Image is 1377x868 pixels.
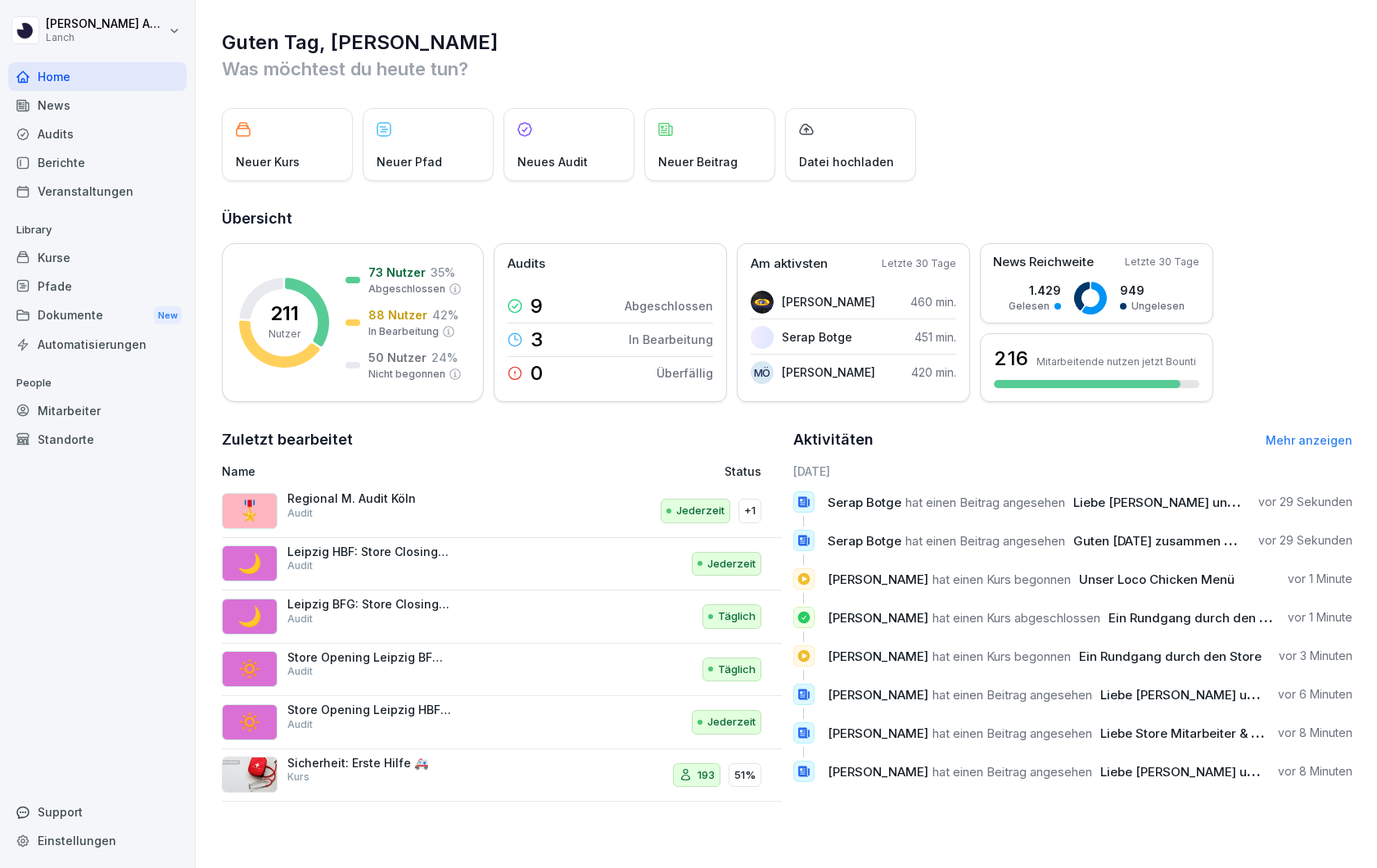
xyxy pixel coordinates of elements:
span: [PERSON_NAME] [828,610,928,626]
span: hat einen Kurs abgeschlossen [932,610,1100,626]
p: 🎖️ [237,496,262,526]
span: hat einen Beitrag angesehen [932,687,1092,703]
div: New [154,306,182,325]
p: Abgeschlossen [368,282,445,296]
h3: 216 [994,345,1028,373]
p: 88 Nutzer [368,306,427,323]
p: [PERSON_NAME] [782,293,875,310]
span: Ein Rundgang durch den Store [1079,649,1262,664]
span: [PERSON_NAME] [828,726,928,741]
p: vor 1 Minute [1288,609,1352,626]
p: Ungelesen [1131,299,1185,314]
p: 3 [530,330,543,350]
span: hat einen Kurs begonnen [932,572,1071,587]
p: 42 % [432,306,458,323]
p: Jederzeit [676,503,725,519]
p: Library [8,217,187,243]
span: hat einen Kurs begonnen [932,649,1071,664]
a: DokumenteNew [8,301,187,331]
p: 949 [1120,282,1185,299]
a: Automatisierungen [8,330,187,359]
span: [PERSON_NAME] [828,687,928,703]
p: Datei hochladen [799,153,894,170]
a: Pfade [8,272,187,301]
a: 🔅Store Opening Leipzig HBF (morning cleaning)AuditJederzeit [222,696,782,749]
p: Status [725,463,761,480]
p: Audit [287,664,313,679]
span: hat einen Beitrag angesehen [905,495,1065,510]
div: Dokumente [8,301,187,331]
p: 9 [530,296,543,316]
p: Audit [287,506,313,521]
span: Serap Botge [828,533,901,549]
span: Unser Loco Chicken Menü [1079,572,1235,587]
p: 51% [734,767,756,784]
p: Sicherheit: Erste Hilfe 🚑 [287,756,451,771]
p: vor 3 Minuten [1279,648,1352,664]
p: Neuer Beitrag [658,153,738,170]
p: Store Opening Leipzig HBF (morning cleaning) [287,703,451,717]
h1: Guten Tag, [PERSON_NAME] [222,29,1352,56]
h2: Aktivitäten [793,428,874,451]
p: 🌙 [237,549,262,578]
div: Support [8,798,187,826]
p: Nutzer [269,327,300,341]
p: vor 8 Minuten [1278,763,1352,780]
p: Jederzeit [707,714,756,730]
p: Audit [287,717,313,732]
p: 193 [698,767,715,784]
p: Leipzig BFG: Store Closing (morning cleaning) [287,597,451,612]
a: Standorte [8,425,187,454]
span: [PERSON_NAME] [828,649,928,664]
a: 🔅Store Opening Leipzig BFG (morning cleaning)AuditTäglich [222,644,782,697]
p: 0 [530,364,543,383]
p: Regional M. Audit Köln [287,491,451,506]
div: Einstellungen [8,826,187,855]
p: 420 min. [911,364,956,381]
p: Überfällig [657,364,713,382]
p: Name [222,463,569,480]
p: People [8,370,187,396]
a: Home [8,62,187,91]
a: Kurse [8,243,187,272]
a: Audits [8,120,187,148]
a: 🌙Leipzig BFG: Store Closing (morning cleaning)AuditTäglich [222,590,782,644]
p: 1.429 [1009,282,1061,299]
p: Täglich [718,608,756,625]
p: Audit [287,612,313,626]
p: 🔅 [237,708,262,737]
a: Veranstaltungen [8,177,187,206]
p: 24 % [431,349,458,366]
a: Mehr anzeigen [1266,433,1352,447]
p: Abgeschlossen [625,297,713,314]
span: [PERSON_NAME] [828,764,928,780]
p: Store Opening Leipzig BFG (morning cleaning) [287,650,451,665]
span: hat einen Beitrag angesehen [932,726,1092,741]
a: 🌙Leipzig HBF: Store Closing (morning cleaning)AuditJederzeit [222,538,782,591]
p: Jederzeit [707,556,756,572]
p: Letzte 30 Tage [882,256,956,271]
p: 451 min. [914,328,956,346]
a: Mitarbeiter [8,396,187,425]
p: vor 6 Minuten [1278,686,1352,703]
p: In Bearbeitung [368,324,439,339]
p: vor 29 Sekunden [1258,532,1352,549]
p: 211 [270,304,299,323]
p: News Reichweite [993,253,1094,272]
img: g4w5x5mlkjus3ukx1xap2hc0.png [751,291,774,314]
a: Berichte [8,148,187,177]
img: ovcsqbf2ewum2utvc3o527vw.png [222,757,278,793]
p: Täglich [718,662,756,678]
a: Sicherheit: Erste Hilfe 🚑Kurs19351% [222,749,782,802]
p: 🔅 [237,654,262,684]
h2: Übersicht [222,207,1352,230]
a: News [8,91,187,120]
